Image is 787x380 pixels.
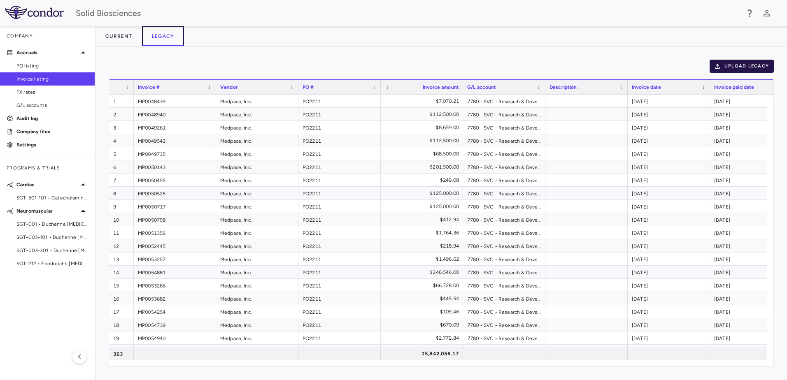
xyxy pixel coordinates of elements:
div: $125,000.00 [388,200,459,213]
div: $218.94 [388,239,459,253]
div: [DATE] [628,160,710,173]
div: MP0051356 [134,226,216,239]
div: PO2211 [298,279,381,292]
div: PO2211 [298,305,381,318]
div: MP0048439 [134,95,216,107]
div: 18 [109,318,134,331]
span: PO # [303,84,314,90]
div: PO2211 [298,266,381,278]
div: $1,496.62 [388,253,459,266]
span: Invoice date [632,84,661,90]
div: [DATE] [628,213,710,226]
div: $412.94 [388,213,459,226]
div: 19 [109,331,134,344]
span: Invoice listing [16,75,88,83]
div: 14 [109,266,134,278]
div: 7780 - SVC - Research & Development : Trials Expense [463,226,545,239]
div: MP0049735 [134,147,216,160]
div: 1 [109,95,134,107]
div: PO2211 [298,253,381,265]
div: [DATE] [628,253,710,265]
div: 13 [109,253,134,265]
div: [DATE] [628,331,710,344]
div: 4 [109,134,134,147]
div: PO2211 [298,318,381,331]
div: $201,500.00 [388,160,459,174]
div: MP0049543 [134,134,216,147]
span: Invoice paid date [714,84,754,90]
div: [DATE] [628,134,710,147]
div: MP0054254 [134,305,216,318]
div: PO2211 [298,331,381,344]
div: PO2211 [298,200,381,213]
div: 11 [109,226,134,239]
div: PO2211 [298,160,381,173]
div: [DATE] [628,239,710,252]
div: PO2211 [298,121,381,134]
div: 7780 - SVC - Research & Development : Trials Expense [463,134,545,147]
div: 363 [109,347,134,360]
div: Medpace, Inc. [216,213,298,226]
div: $112,500.00 [388,108,459,121]
span: PO listing [16,62,88,70]
div: MP0054940 [134,331,216,344]
div: PO2211 [298,187,381,199]
div: Medpace, Inc. [216,318,298,331]
div: 7780 - SVC - Research & Development : Trials Expense [463,318,545,331]
span: SGT-501-101 • Catecholaminergic Polymorphic [MEDICAL_DATA] [16,194,88,202]
div: 7780 - SVC - Research & Development : Trials Expense [463,213,545,226]
span: Invoice amount [423,84,459,90]
span: SGT-003-301 • Duchenne [MEDICAL_DATA] [16,247,88,254]
div: PO2211 [298,147,381,160]
div: 7780 - SVC - Research & Development : Trials Expense [463,187,545,199]
span: Invoice # [138,84,160,90]
div: 20 [109,345,134,357]
div: Medpace, Inc. [216,266,298,278]
div: $68,500.00 [388,147,459,160]
div: 6 [109,160,134,173]
div: Medpace, Inc. [216,108,298,120]
p: Settings [16,141,88,148]
div: 17 [109,305,134,318]
div: Medpace, Inc. [216,331,298,344]
p: Audit log [16,115,88,122]
p: Company files [16,128,88,135]
span: FX rates [16,88,88,96]
div: MP0055023 [134,345,216,357]
div: [DATE] [628,187,710,199]
div: 7 [109,174,134,186]
div: 7780 - SVC - Research & Development : Trials Expense [463,160,545,173]
div: $246,546.00 [388,266,459,279]
div: [DATE] [628,147,710,160]
div: 7780 - SVC - Research & Development : Trials Expense [463,266,545,278]
div: [DATE] [628,345,710,357]
div: Medpace, Inc. [216,292,298,305]
div: MP0052445 [134,239,216,252]
div: [DATE] [628,305,710,318]
div: PO2211 [298,239,381,252]
div: $125,000.00 [388,187,459,200]
div: 7780 - SVC - Research & Development : Trials Expense [463,253,545,265]
div: PO2211 [298,134,381,147]
div: [DATE] [628,108,710,120]
div: MP0053266 [134,279,216,292]
div: 7780 - SVC - Research & Development : Trials Expense [463,174,545,186]
div: Solid Biosciences [76,7,739,19]
div: PO2211 [298,108,381,120]
div: 8 [109,187,134,199]
div: [DATE] [628,318,710,331]
div: 7780 - SVC - Research & Development : Trials Expense [463,95,545,107]
div: 7780 - SVC - Research & Development : Trials Expense [463,147,545,160]
div: 15 [109,279,134,292]
div: Medpace, Inc. [216,121,298,134]
div: $109.46 [388,305,459,318]
div: 16 [109,292,134,305]
p: Accruals [16,49,78,56]
div: Medpace, Inc. [216,174,298,186]
img: logo-full-BYUhSk78.svg [5,6,64,19]
p: Cardiac [16,181,78,188]
div: 3 [109,121,134,134]
div: Medpace, Inc. [216,95,298,107]
div: $670.09 [388,318,459,331]
p: Neuromuscular [16,207,78,215]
